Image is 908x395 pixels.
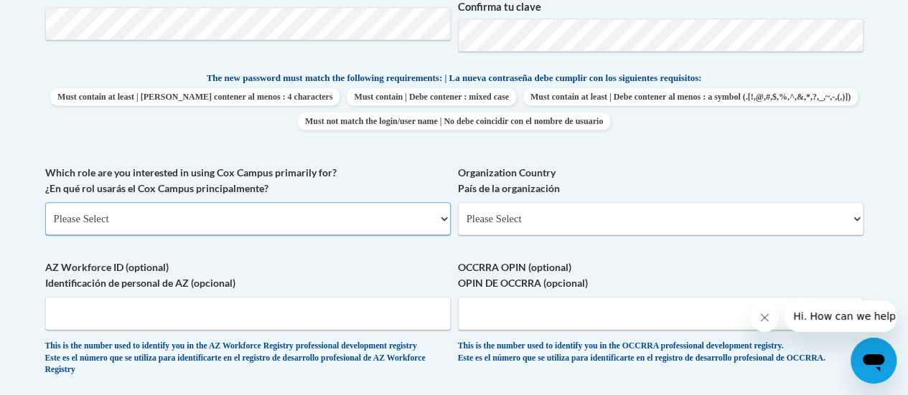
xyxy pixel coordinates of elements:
[50,88,340,105] span: Must contain at least | [PERSON_NAME] contener al menos : 4 characters
[298,113,610,130] span: Must not match the login/user name | No debe coincidir con el nombre de usuario
[45,165,451,196] label: Which role are you interested in using Cox Campus primarily for? ¿En qué rol usarás el Cox Campus...
[458,165,863,196] label: Organization Country País de la organización
[347,88,515,105] span: Must contain | Debe contener : mixed case
[458,341,863,364] div: This is the number used to identify you in the OCCRRA professional development registry. Este es ...
[785,300,897,332] iframe: Message from company
[207,72,702,85] span: The new password must match the following requirements: | La nueva contraseña debe cumplir con lo...
[9,10,116,22] span: Hi. How can we help?
[851,338,897,384] iframe: Button to launch messaging window
[45,260,451,291] label: AZ Workforce ID (optional) Identificación de personal de AZ (opcional)
[523,88,858,105] span: Must contain at least | Debe contener al menos : a symbol (.[!,@,#,$,%,^,&,*,?,_,~,-,(,)])
[750,303,779,332] iframe: Close message
[458,260,863,291] label: OCCRRA OPIN (optional) OPIN DE OCCRRA (opcional)
[45,341,451,376] div: This is the number used to identify you in the AZ Workforce Registry professional development reg...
